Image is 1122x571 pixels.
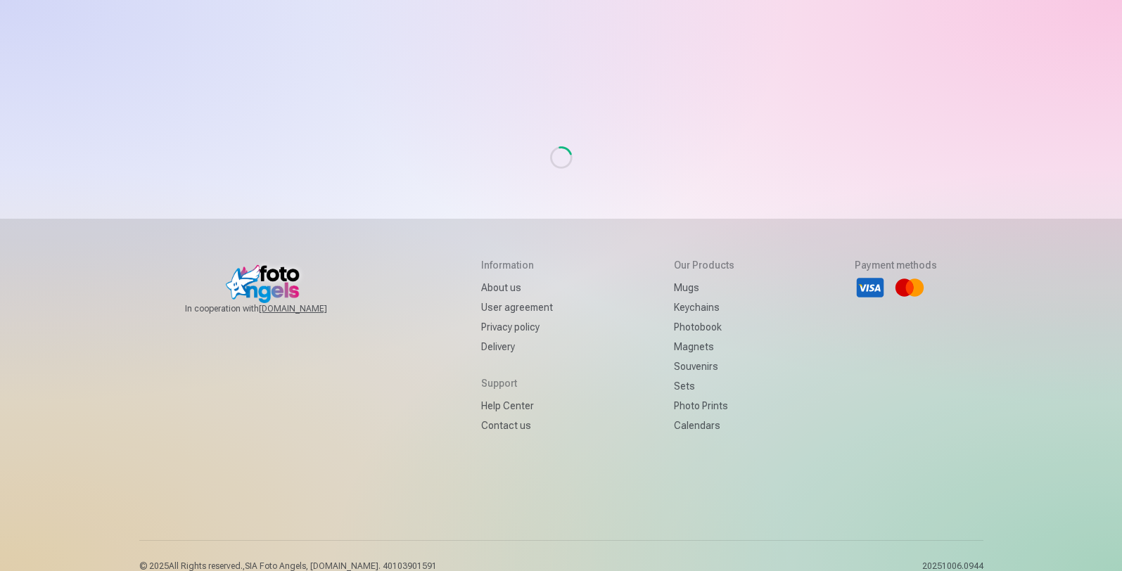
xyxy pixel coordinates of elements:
a: User agreement [481,297,553,317]
h5: Information [481,258,553,272]
a: Sets [674,376,734,396]
li: Visa [855,272,886,303]
span: SIA Foto Angels, [DOMAIN_NAME]. 40103901591 [245,561,437,571]
a: Calendars [674,416,734,435]
a: Photobook [674,317,734,337]
a: Delivery [481,337,553,357]
h5: Our products [674,258,734,272]
h5: Support [481,376,553,390]
a: Keychains [674,297,734,317]
a: Privacy policy [481,317,553,337]
a: Souvenirs [674,357,734,376]
a: [DOMAIN_NAME] [259,303,361,314]
h5: Payment methods [855,258,937,272]
a: About us [481,278,553,297]
li: Mastercard [894,272,925,303]
a: Magnets [674,337,734,357]
a: Help Center [481,396,553,416]
a: Photo prints [674,396,734,416]
a: Mugs [674,278,734,297]
a: Contact us [481,416,553,435]
span: In cooperation with [185,303,361,314]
